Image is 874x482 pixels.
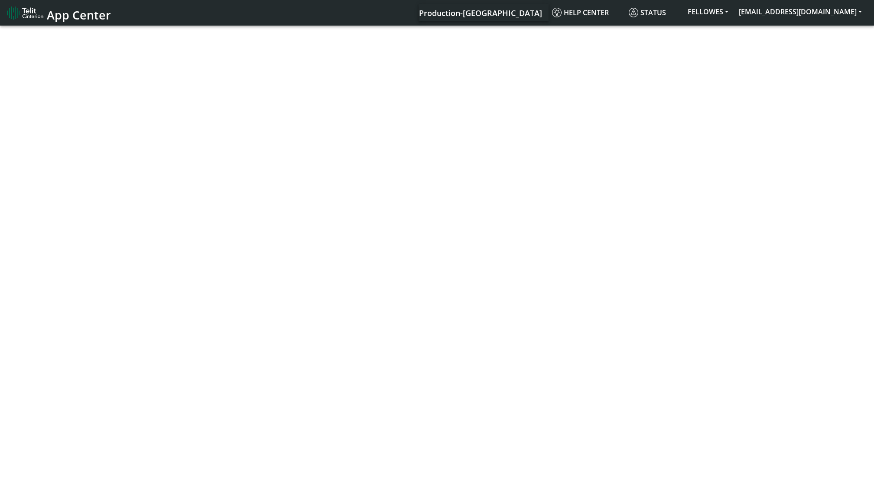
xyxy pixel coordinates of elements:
[47,7,111,23] span: App Center
[419,4,542,21] a: Your current platform instance
[629,8,638,17] img: status.svg
[629,8,666,17] span: Status
[419,8,542,18] span: Production-[GEOGRAPHIC_DATA]
[682,4,734,20] button: FELLOWES
[552,8,562,17] img: knowledge.svg
[734,4,867,20] button: [EMAIL_ADDRESS][DOMAIN_NAME]
[549,4,625,21] a: Help center
[7,6,43,20] img: logo-telit-cinterion-gw-new.png
[7,3,110,22] a: App Center
[552,8,609,17] span: Help center
[625,4,682,21] a: Status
